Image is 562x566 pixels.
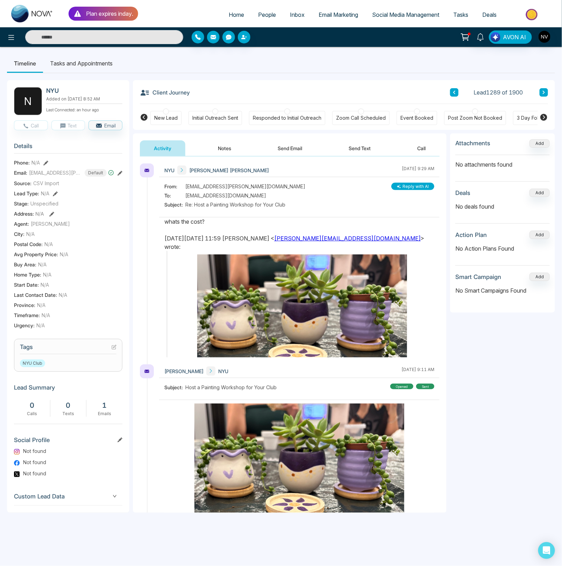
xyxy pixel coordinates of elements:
span: Email Marketing [319,11,358,18]
span: Default [85,169,107,177]
button: Text [51,120,85,130]
h3: Smart Campaign [455,273,501,280]
span: To: [164,192,185,199]
span: N/A [36,322,45,329]
img: Twitter Logo [14,471,20,477]
h3: Social Profile [14,436,122,447]
span: [PERSON_NAME] [PERSON_NAME] [189,167,269,174]
p: No deals found [455,202,550,211]
button: Call [14,120,48,130]
img: User Avatar [539,31,550,43]
img: Market-place.gif [507,7,558,22]
a: Deals [475,8,504,21]
span: N/A [60,251,68,258]
span: Phone: [14,159,30,166]
span: Unspecified [30,200,58,207]
span: N/A [44,240,53,248]
button: Call [403,140,440,156]
span: N/A [26,230,35,238]
div: Event Booked [400,114,433,121]
span: down [113,494,117,498]
span: Tasks [453,11,468,18]
a: Tasks [446,8,475,21]
span: AVON AI [503,33,526,41]
img: Instagram Logo [14,449,20,455]
span: Home [229,11,244,18]
span: N/A [42,312,50,319]
span: Subject: [164,201,185,208]
span: Social Media Management [372,11,439,18]
span: Postal Code : [14,240,43,248]
span: N/A [38,261,47,268]
button: Reply with AI [391,183,434,190]
button: Add [529,139,550,148]
div: Zoom Call Scheduled [336,114,386,121]
span: [PERSON_NAME] [164,368,204,375]
p: Added on [DATE] 8:52 AM [46,96,122,102]
h3: Client Journey [140,87,190,98]
span: Agent: [14,220,29,228]
div: Calls [17,411,47,417]
span: N/A [59,291,67,299]
span: Buy Area : [14,261,36,268]
div: 1 [90,400,119,411]
p: No Smart Campaigns Found [455,286,550,295]
div: [DATE] 9:11 AM [401,366,434,376]
p: No attachments found [455,155,550,169]
li: Tasks and Appointments [43,54,120,73]
span: Add [529,140,550,146]
h3: Attachments [455,140,490,147]
p: No Action Plans Found [455,244,550,253]
span: Inbox [290,11,305,18]
img: Nova CRM Logo [11,5,53,22]
a: Social Media Management [365,8,446,21]
button: Email [88,120,122,130]
span: Host a Painting Workshop for Your Club [185,384,277,391]
span: CSV Import [33,180,59,187]
h2: NYU [46,87,120,94]
span: [EMAIL_ADDRESS][PERSON_NAME][DOMAIN_NAME] [185,183,305,190]
a: Inbox [283,8,312,21]
span: From: [164,183,185,190]
div: [DATE] 9:29 AM [402,166,434,175]
div: N [14,87,42,115]
img: Lead Flow [491,32,500,42]
div: Initial Outreach Sent [192,114,238,121]
h3: Details [14,142,122,153]
div: 0 [17,400,47,411]
span: NYU [218,368,228,375]
div: Responded to Initial Outreach [253,114,321,121]
h3: Lead Summary [14,384,122,394]
h3: Action Plan [455,231,487,238]
span: N/A [37,301,45,309]
span: Source: [14,180,31,187]
button: Activity [140,140,185,156]
span: Avg Property Price : [14,251,58,258]
span: [EMAIL_ADDRESS][DOMAIN_NAME] [185,192,266,199]
span: N/A [41,190,49,197]
span: N/A [31,159,40,166]
button: Add [529,273,550,281]
div: New Lead [154,114,178,121]
div: Opened [390,384,413,389]
img: Facebook Logo [14,460,20,466]
span: NYU Club [20,359,45,367]
span: Home Type : [14,271,41,278]
a: Home [222,8,251,21]
span: Not found [23,470,46,477]
li: Timeline [7,54,43,73]
div: sent [416,384,434,389]
span: Subject: [164,384,185,391]
div: 0 [54,400,83,411]
div: Emails [90,411,119,417]
span: Email: [14,169,27,176]
span: Lead 1289 of 1900 [474,88,523,97]
span: People [258,11,276,18]
span: City : [14,230,24,238]
span: Custom Lead Data [14,492,122,501]
span: Lead Type: [14,190,39,197]
span: Province : [14,301,35,309]
button: AVON AI [489,30,532,44]
button: Send Text [335,140,385,156]
span: Not found [23,459,46,466]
